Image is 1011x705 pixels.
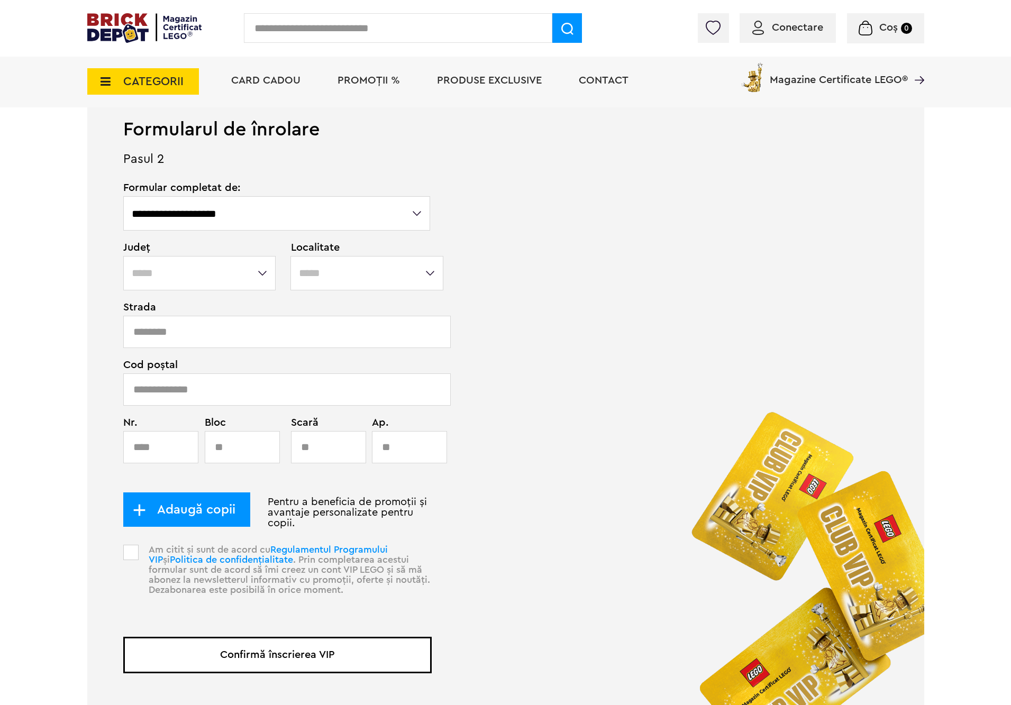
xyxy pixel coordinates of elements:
p: Am citit și sunt de acord cu și . Prin completarea acestui formular sunt de acord să îmi creez un... [142,545,432,613]
span: Județ [123,242,278,253]
span: Ap. [372,417,416,428]
span: Bloc [205,417,274,428]
img: add_child [133,503,146,517]
a: Produse exclusive [437,75,542,86]
a: Regulamentul Programului VIP [149,545,388,564]
small: 0 [901,23,912,34]
span: Scară [291,417,347,428]
span: Nr. [123,417,193,428]
span: Coș [879,22,898,33]
p: Pasul 2 [87,154,924,182]
span: Localitate [291,242,432,253]
span: Conectare [772,22,823,33]
a: Contact [579,75,629,86]
span: Formular completat de: [123,182,432,193]
span: Cod poștal [123,360,432,370]
h1: Formularul de înrolare [87,90,924,139]
a: Conectare [752,22,823,33]
span: Adaugă copii [146,503,235,515]
a: PROMOȚII % [338,75,400,86]
a: Card Cadou [231,75,300,86]
a: Politica de confidențialitate [170,555,293,564]
button: Confirmă înscrierea VIP [123,637,432,673]
span: CATEGORII [123,76,184,87]
p: Pentru a beneficia de promoții și avantaje personalizate pentru copii. [123,497,432,528]
a: Magazine Certificate LEGO® [908,61,924,71]
span: Magazine Certificate LEGO® [770,61,908,85]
